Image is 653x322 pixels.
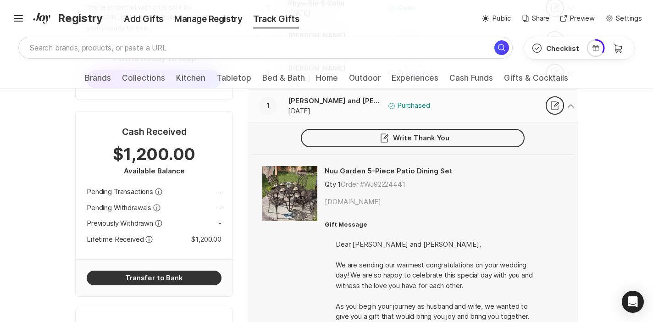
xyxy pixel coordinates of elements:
[397,100,430,111] p: Purchased
[616,13,642,24] p: Settings
[392,73,438,88] a: Experiences
[87,164,221,176] p: Available Balance
[218,187,221,197] p: -
[494,40,509,55] button: Search for
[248,90,578,122] button: 1[PERSON_NAME] and [PERSON_NAME][DATE]PurchasedThank
[218,218,221,229] p: -
[87,144,221,164] p: $1,200.00
[87,187,153,197] p: Pending Transactions
[524,37,587,59] button: Checklist
[288,96,381,106] p: [PERSON_NAME] and [PERSON_NAME]
[390,134,449,142] span: Write Thank You
[262,73,305,88] a: Bed & Bath
[87,234,144,245] p: Lifetime Received
[561,101,564,109] span: Thank
[87,203,151,213] p: Pending Withdrawals
[248,13,304,26] div: Track Gifts
[85,73,111,88] a: Brands
[216,73,251,88] a: Tabletop
[341,179,405,190] p: Order #WJ92224441
[58,10,103,27] span: Registry
[18,37,513,59] input: Search brands, products, or paste a URL
[169,13,248,26] div: Manage Registry
[301,129,525,147] div: Write Thank You
[325,166,551,176] p: Nuu Garden 5-Piece Patio Dining Set
[622,291,644,313] div: Open Intercom Messenger
[532,13,549,24] p: Share
[560,13,595,24] button: Preview
[191,234,221,245] p: $1,200.00
[482,13,511,24] button: Public
[325,179,341,190] p: Qty 1
[87,218,153,229] p: Previously Withdrawn
[316,73,338,88] a: Home
[349,73,381,88] a: Outdoor
[176,73,205,88] a: Kitchen
[522,13,549,24] button: Share
[259,97,277,115] div: 1
[325,220,551,228] p: Gift Message
[546,96,564,115] div: Thank
[570,13,595,24] p: Preview
[504,73,568,88] a: Gifts & Cocktails
[325,197,551,207] p: [DOMAIN_NAME]
[492,13,511,24] p: Public
[218,203,221,213] p: -
[606,13,642,24] button: Settings
[87,271,221,285] button: Transfer to Bank
[105,13,169,26] div: Add Gifts
[87,126,221,137] p: Cash Received
[449,73,493,88] a: Cash Funds
[288,106,381,116] p: [DATE]
[122,73,165,88] a: Collections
